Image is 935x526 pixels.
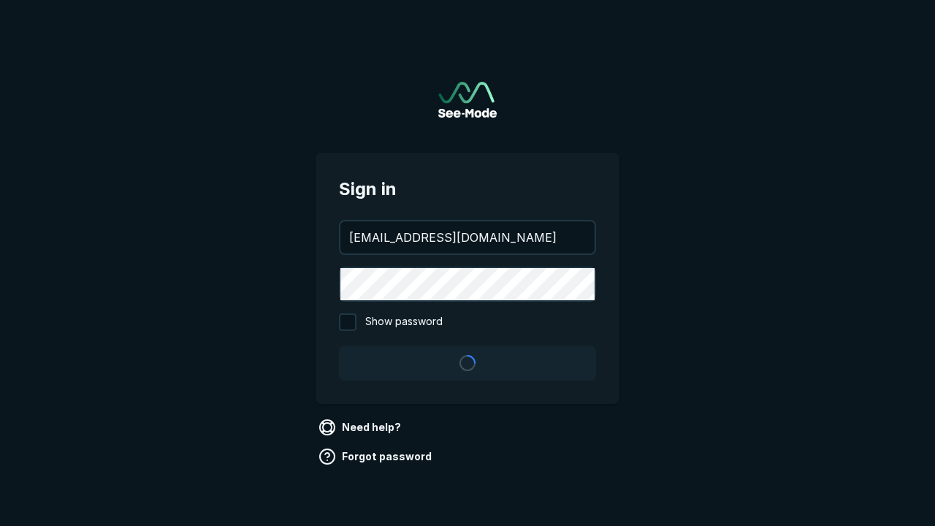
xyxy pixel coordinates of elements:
a: Forgot password [316,445,438,468]
span: Sign in [339,176,596,202]
a: Need help? [316,416,407,439]
input: your@email.com [340,221,595,254]
img: See-Mode Logo [438,82,497,118]
a: Go to sign in [438,82,497,118]
span: Show password [365,313,443,331]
